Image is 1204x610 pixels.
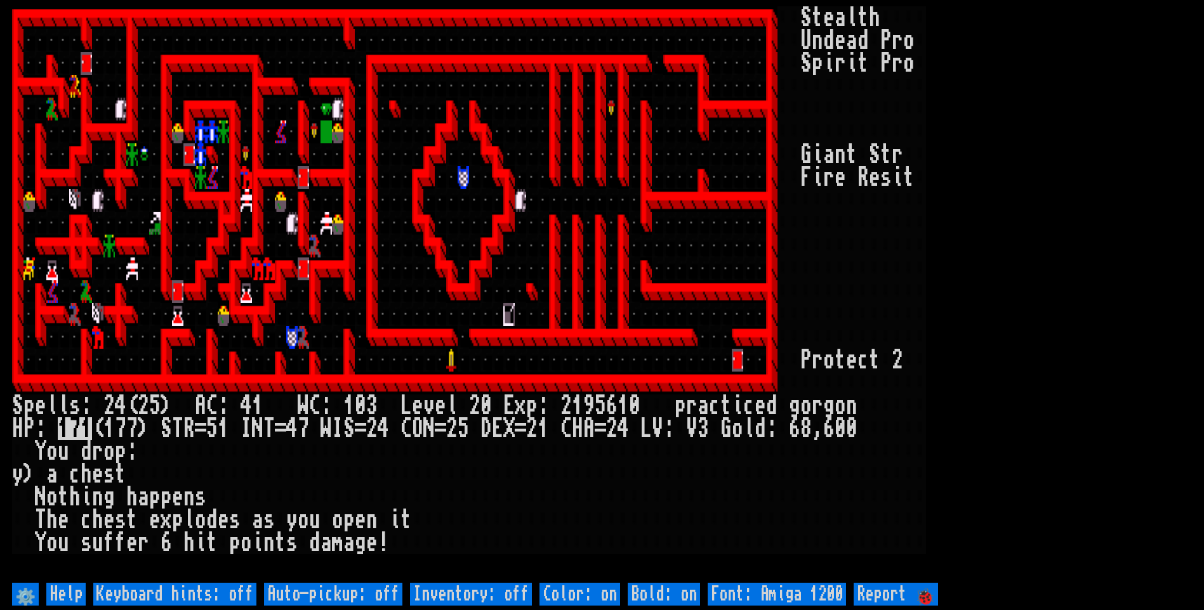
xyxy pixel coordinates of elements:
[812,29,823,52] div: n
[183,417,195,440] div: R
[69,394,81,417] div: s
[115,531,126,554] div: f
[469,394,480,417] div: 2
[103,509,115,531] div: e
[103,486,115,509] div: g
[12,463,23,486] div: y
[458,417,469,440] div: 5
[572,417,583,440] div: H
[343,509,355,531] div: p
[35,440,46,463] div: Y
[264,583,402,606] input: Auto-pickup: off
[126,531,138,554] div: e
[755,417,766,440] div: d
[115,440,126,463] div: p
[800,349,812,372] div: P
[708,583,846,606] input: Font: Amiga 1200
[846,349,857,372] div: e
[332,531,343,554] div: m
[252,509,263,531] div: a
[366,417,378,440] div: 2
[480,394,492,417] div: 0
[446,394,458,417] div: l
[115,417,126,440] div: 7
[880,143,892,166] div: t
[58,509,69,531] div: e
[81,394,92,417] div: :
[172,486,183,509] div: e
[12,394,23,417] div: S
[698,417,709,440] div: 3
[126,394,138,417] div: (
[172,417,183,440] div: T
[880,52,892,75] div: P
[869,166,880,189] div: e
[81,440,92,463] div: d
[835,52,846,75] div: r
[378,417,389,440] div: 4
[835,394,846,417] div: o
[206,394,218,417] div: C
[835,417,846,440] div: 0
[366,394,378,417] div: 3
[629,394,640,417] div: 0
[595,394,606,417] div: 5
[115,394,126,417] div: 4
[423,417,435,440] div: N
[81,509,92,531] div: c
[355,417,366,440] div: =
[583,417,595,440] div: A
[400,394,412,417] div: L
[675,394,686,417] div: p
[846,52,857,75] div: i
[206,417,218,440] div: 5
[195,509,206,531] div: o
[846,143,857,166] div: t
[126,417,138,440] div: 7
[480,417,492,440] div: D
[846,394,857,417] div: n
[903,52,915,75] div: o
[892,166,903,189] div: i
[709,394,720,417] div: c
[229,509,241,531] div: s
[640,417,652,440] div: L
[583,394,595,417] div: 9
[241,417,252,440] div: I
[206,531,218,554] div: t
[23,463,35,486] div: )
[92,463,103,486] div: e
[492,417,503,440] div: E
[503,394,515,417] div: E
[218,394,229,417] div: :
[92,417,103,440] div: (
[823,52,835,75] div: i
[903,166,915,189] div: t
[800,394,812,417] div: o
[161,531,172,554] div: 6
[823,143,835,166] div: a
[46,509,58,531] div: h
[835,349,846,372] div: t
[69,463,81,486] div: c
[126,509,138,531] div: t
[46,583,86,606] input: Help
[46,440,58,463] div: o
[103,531,115,554] div: f
[606,394,618,417] div: 6
[126,486,138,509] div: h
[412,394,423,417] div: e
[355,509,366,531] div: e
[309,531,321,554] div: d
[663,417,675,440] div: :
[275,531,286,554] div: t
[126,440,138,463] div: :
[161,417,172,440] div: S
[892,143,903,166] div: r
[206,509,218,531] div: d
[138,531,149,554] div: r
[823,166,835,189] div: r
[606,417,618,440] div: 2
[366,531,378,554] div: e
[857,29,869,52] div: d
